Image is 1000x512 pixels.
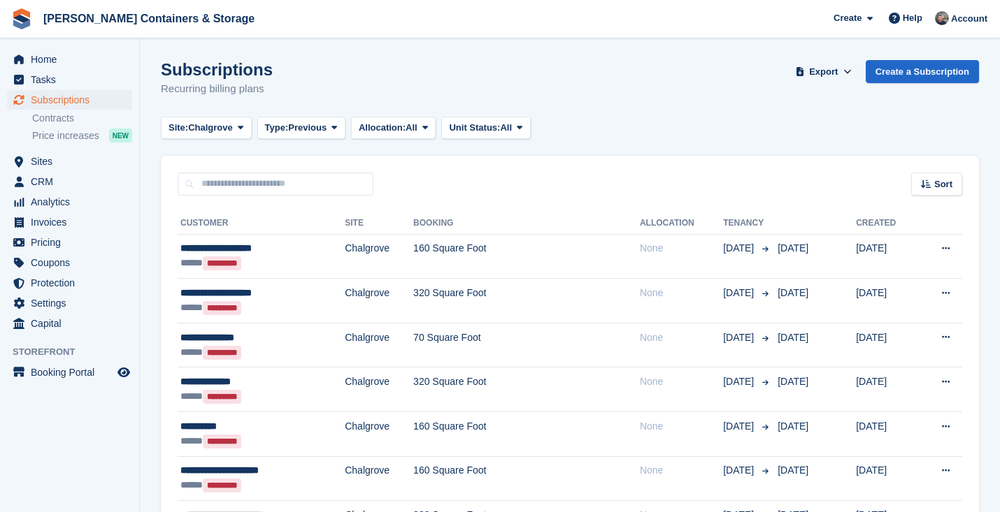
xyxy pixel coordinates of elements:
[7,172,132,191] a: menu
[31,293,115,313] span: Settings
[934,177,952,191] span: Sort
[640,330,723,345] div: None
[345,456,413,501] td: Chalgrove
[723,212,772,235] th: Tenancy
[413,212,640,235] th: Booking
[778,420,808,432] span: [DATE]
[13,345,139,359] span: Storefront
[935,11,949,25] img: Adam Greenhalgh
[856,367,917,412] td: [DATE]
[951,12,987,26] span: Account
[500,121,512,135] span: All
[413,367,640,412] td: 320 Square Foot
[640,212,723,235] th: Allocation
[640,419,723,434] div: None
[406,121,417,135] span: All
[7,363,132,382] a: menu
[31,273,115,293] span: Protection
[7,253,132,272] a: menu
[856,279,917,323] td: [DATE]
[856,323,917,367] td: [DATE]
[359,121,406,135] span: Allocation:
[7,70,132,89] a: menu
[778,376,808,387] span: [DATE]
[723,330,757,345] span: [DATE]
[351,117,436,140] button: Allocation: All
[32,129,99,142] span: Price increases
[115,364,132,381] a: Preview store
[640,463,723,478] div: None
[7,90,132,110] a: menu
[288,121,327,135] span: Previous
[723,286,757,300] span: [DATE]
[178,212,345,235] th: Customer
[32,112,132,125] a: Contracts
[640,241,723,256] div: None
[11,8,32,29] img: stora-icon-8386f47178a22dfd0bd8f6a31ec36ba5ce8667c1dd55bd0f319d3a0aa187defe.svg
[7,273,132,293] a: menu
[778,332,808,343] span: [DATE]
[413,279,640,323] td: 320 Square Foot
[7,212,132,232] a: menu
[31,363,115,382] span: Booking Portal
[31,90,115,110] span: Subscriptions
[257,117,345,140] button: Type: Previous
[778,465,808,476] span: [DATE]
[866,60,979,83] a: Create a Subscription
[345,412,413,457] td: Chalgrove
[723,374,757,389] span: [DATE]
[723,419,757,434] span: [DATE]
[441,117,530,140] button: Unit Status: All
[31,314,115,333] span: Capital
[413,234,640,279] td: 160 Square Foot
[345,323,413,367] td: Chalgrove
[449,121,500,135] span: Unit Status:
[856,456,917,501] td: [DATE]
[903,11,922,25] span: Help
[723,463,757,478] span: [DATE]
[640,286,723,300] div: None
[7,233,132,252] a: menu
[413,412,640,457] td: 160 Square Foot
[723,241,757,256] span: [DATE]
[31,70,115,89] span: Tasks
[640,374,723,389] div: None
[809,65,838,79] span: Export
[188,121,233,135] span: Chalgrove
[413,456,640,501] td: 160 Square Foot
[345,367,413,412] td: Chalgrove
[834,11,862,25] span: Create
[161,117,252,140] button: Site: Chalgrove
[31,253,115,272] span: Coupons
[31,152,115,171] span: Sites
[7,192,132,212] a: menu
[856,234,917,279] td: [DATE]
[161,60,273,79] h1: Subscriptions
[31,212,115,232] span: Invoices
[345,234,413,279] td: Chalgrove
[32,128,132,143] a: Price increases NEW
[856,212,917,235] th: Created
[778,242,808,254] span: [DATE]
[38,7,260,30] a: [PERSON_NAME] Containers & Storage
[793,60,855,83] button: Export
[7,50,132,69] a: menu
[161,81,273,97] p: Recurring billing plans
[856,412,917,457] td: [DATE]
[169,121,188,135] span: Site:
[778,287,808,298] span: [DATE]
[31,50,115,69] span: Home
[7,314,132,333] a: menu
[345,279,413,323] td: Chalgrove
[7,152,132,171] a: menu
[31,192,115,212] span: Analytics
[345,212,413,235] th: Site
[413,323,640,367] td: 70 Square Foot
[7,293,132,313] a: menu
[31,233,115,252] span: Pricing
[31,172,115,191] span: CRM
[109,129,132,142] div: NEW
[265,121,289,135] span: Type:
